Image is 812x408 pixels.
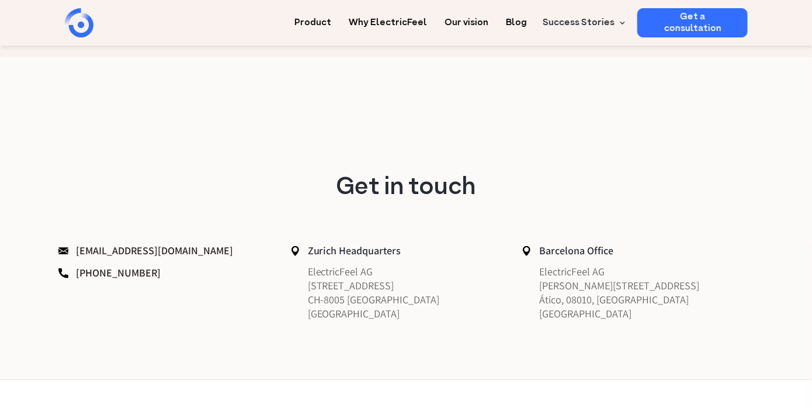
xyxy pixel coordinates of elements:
[290,243,516,259] p: Zurich Headquarters
[522,265,748,321] p: ElectricFeel AG [PERSON_NAME][STREET_ADDRESS] Ático, 08010, [GEOGRAPHIC_DATA] [GEOGRAPHIC_DATA]
[64,174,748,202] h3: Get in touch
[76,244,233,257] a: [EMAIL_ADDRESS][DOMAIN_NAME]
[536,8,629,37] div: Success Stories
[637,8,748,37] a: Get a consultation
[735,331,796,392] iframe: Chatbot
[294,8,331,30] a: Product
[44,46,100,68] input: Submit
[76,266,161,279] a: [PHONE_NUMBER]
[543,16,615,30] div: Success Stories
[522,243,748,259] p: Barcelona Office
[290,265,516,321] p: ElectricFeel AG [STREET_ADDRESS] CH-8005 [GEOGRAPHIC_DATA] [GEOGRAPHIC_DATA]
[506,8,527,30] a: Blog
[64,8,158,37] a: home
[349,8,427,30] a: Why ElectricFeel
[445,8,488,30] a: Our vision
